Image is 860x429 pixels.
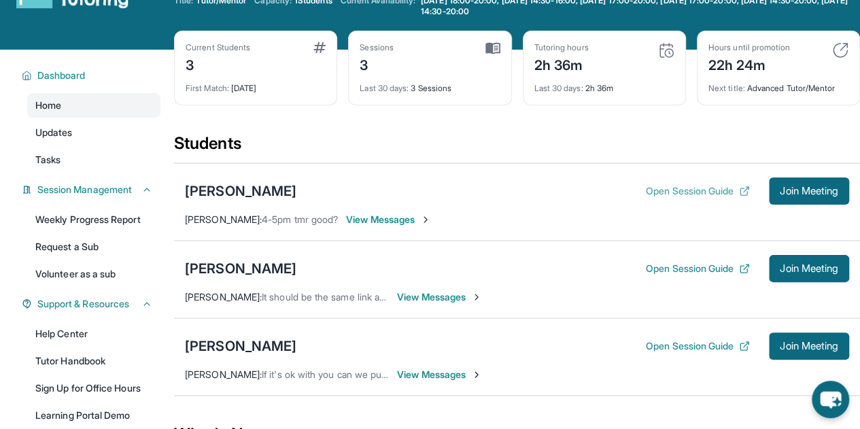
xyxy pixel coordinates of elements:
[32,69,152,82] button: Dashboard
[262,291,423,303] span: It should be the same link as last time
[186,83,229,93] span: First Match :
[534,75,674,94] div: 2h 36m
[397,290,482,304] span: View Messages
[708,83,745,93] span: Next title :
[420,214,431,225] img: Chevron-Right
[185,368,262,380] span: [PERSON_NAME] :
[646,184,750,198] button: Open Session Guide
[262,213,338,225] span: 4-5pm tmr good?
[360,75,500,94] div: 3 Sessions
[37,69,86,82] span: Dashboard
[27,120,160,145] a: Updates
[27,93,160,118] a: Home
[27,235,160,259] a: Request a Sub
[27,207,160,232] a: Weekly Progress Report
[185,291,262,303] span: [PERSON_NAME] :
[534,53,589,75] div: 2h 36m
[35,153,61,167] span: Tasks
[485,42,500,54] img: card
[346,213,431,226] span: View Messages
[35,99,61,112] span: Home
[397,368,482,381] span: View Messages
[32,183,152,196] button: Session Management
[185,259,296,278] div: [PERSON_NAME]
[471,369,482,380] img: Chevron-Right
[360,42,394,53] div: Sessions
[37,297,129,311] span: Support & Resources
[534,83,583,93] span: Last 30 days :
[262,368,544,380] span: If it's ok with you can we put back the original time of 6-7 [DATE]?
[708,42,790,53] div: Hours until promotion
[27,148,160,172] a: Tasks
[360,53,394,75] div: 3
[832,42,848,58] img: card
[186,42,250,53] div: Current Students
[186,53,250,75] div: 3
[812,381,849,418] button: chat-button
[658,42,674,58] img: card
[27,376,160,400] a: Sign Up for Office Hours
[185,337,296,356] div: [PERSON_NAME]
[35,126,73,139] span: Updates
[534,42,589,53] div: Tutoring hours
[471,292,482,303] img: Chevron-Right
[185,182,296,201] div: [PERSON_NAME]
[185,213,262,225] span: [PERSON_NAME] :
[27,349,160,373] a: Tutor Handbook
[27,322,160,346] a: Help Center
[186,75,326,94] div: [DATE]
[708,75,848,94] div: Advanced Tutor/Mentor
[646,339,750,353] button: Open Session Guide
[769,177,849,205] button: Join Meeting
[769,332,849,360] button: Join Meeting
[769,255,849,282] button: Join Meeting
[27,262,160,286] a: Volunteer as a sub
[780,342,838,350] span: Join Meeting
[174,133,860,162] div: Students
[27,403,160,428] a: Learning Portal Demo
[708,53,790,75] div: 22h 24m
[646,262,750,275] button: Open Session Guide
[780,187,838,195] span: Join Meeting
[32,297,152,311] button: Support & Resources
[313,42,326,53] img: card
[360,83,409,93] span: Last 30 days :
[37,183,132,196] span: Session Management
[780,264,838,273] span: Join Meeting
